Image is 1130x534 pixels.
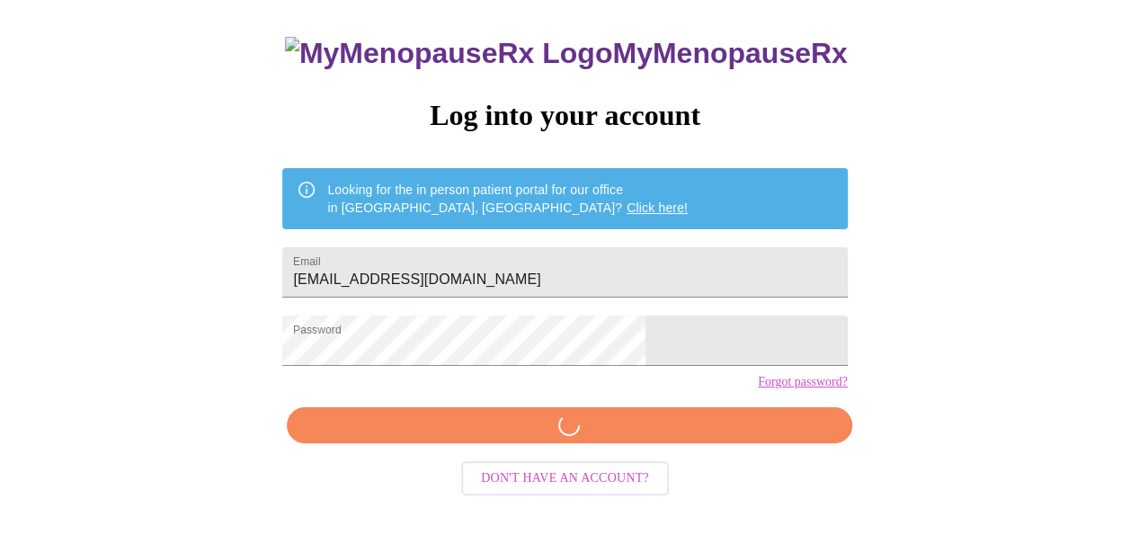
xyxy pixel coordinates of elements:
div: Looking for the in person patient portal for our office in [GEOGRAPHIC_DATA], [GEOGRAPHIC_DATA]? [327,174,688,224]
h3: Log into your account [282,99,847,132]
span: Don't have an account? [481,467,649,490]
a: Click here! [627,200,688,215]
h3: MyMenopauseRx [285,37,848,70]
a: Forgot password? [758,375,848,389]
a: Don't have an account? [457,469,673,485]
button: Don't have an account? [461,461,669,496]
img: MyMenopauseRx Logo [285,37,612,70]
